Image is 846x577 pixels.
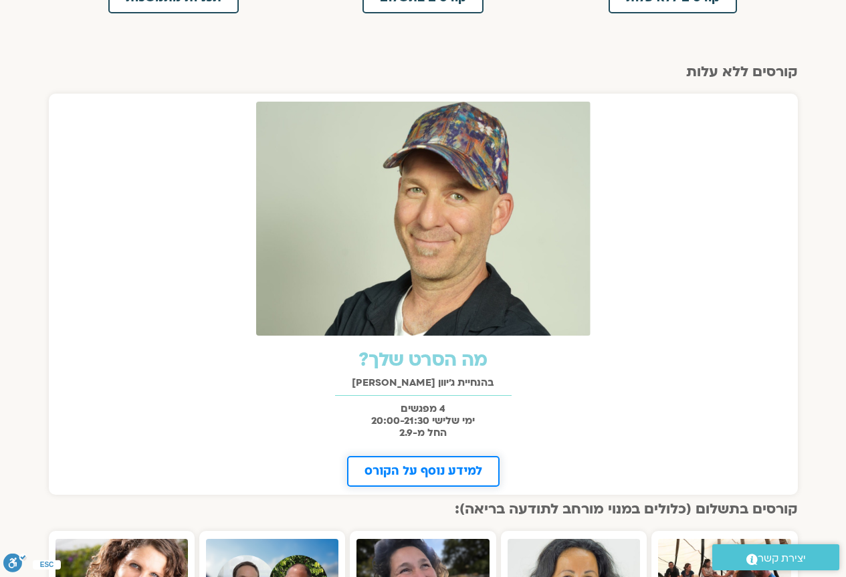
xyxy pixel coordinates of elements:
[712,544,839,570] a: יצירת קשר
[758,550,806,568] span: יצירת קשר
[56,377,791,388] h2: בהנחיית ג'יוון [PERSON_NAME]
[347,456,500,487] a: למידע נוסף על הקורס
[364,465,482,477] span: למידע נוסף על הקורס
[371,414,475,427] strong: ימי שלישי 20:00-21:30
[358,347,488,372] a: מה הסרט שלך?
[401,402,445,415] strong: 4 מפגשים
[49,64,798,80] h2: קורסים ללא עלות
[49,501,798,517] h2: קורסים בתשלום (כלולים במנוי מורחב לתודעה בריאה):
[399,426,447,439] strong: החל מ-2.9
